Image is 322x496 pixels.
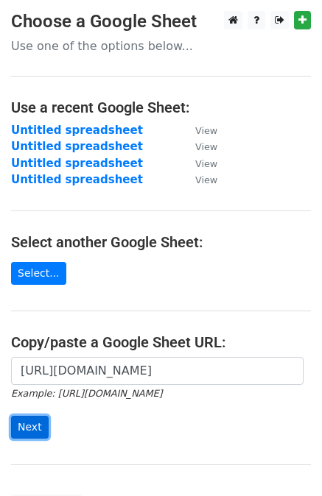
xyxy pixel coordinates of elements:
a: View [181,124,217,137]
small: Example: [URL][DOMAIN_NAME] [11,388,162,399]
a: View [181,173,217,186]
a: Select... [11,262,66,285]
a: Untitled spreadsheet [11,173,143,186]
a: View [181,157,217,170]
p: Use one of the options below... [11,38,311,54]
a: Untitled spreadsheet [11,140,143,153]
input: Next [11,416,49,439]
small: View [195,141,217,152]
h4: Use a recent Google Sheet: [11,99,311,116]
h3: Choose a Google Sheet [11,11,311,32]
small: View [195,158,217,169]
small: View [195,174,217,185]
a: Untitled spreadsheet [11,157,143,170]
h4: Select another Google Sheet: [11,233,311,251]
input: Paste your Google Sheet URL here [11,357,304,385]
a: View [181,140,217,153]
iframe: Chat Widget [248,425,322,496]
small: View [195,125,217,136]
h4: Copy/paste a Google Sheet URL: [11,333,311,351]
a: Untitled spreadsheet [11,124,143,137]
